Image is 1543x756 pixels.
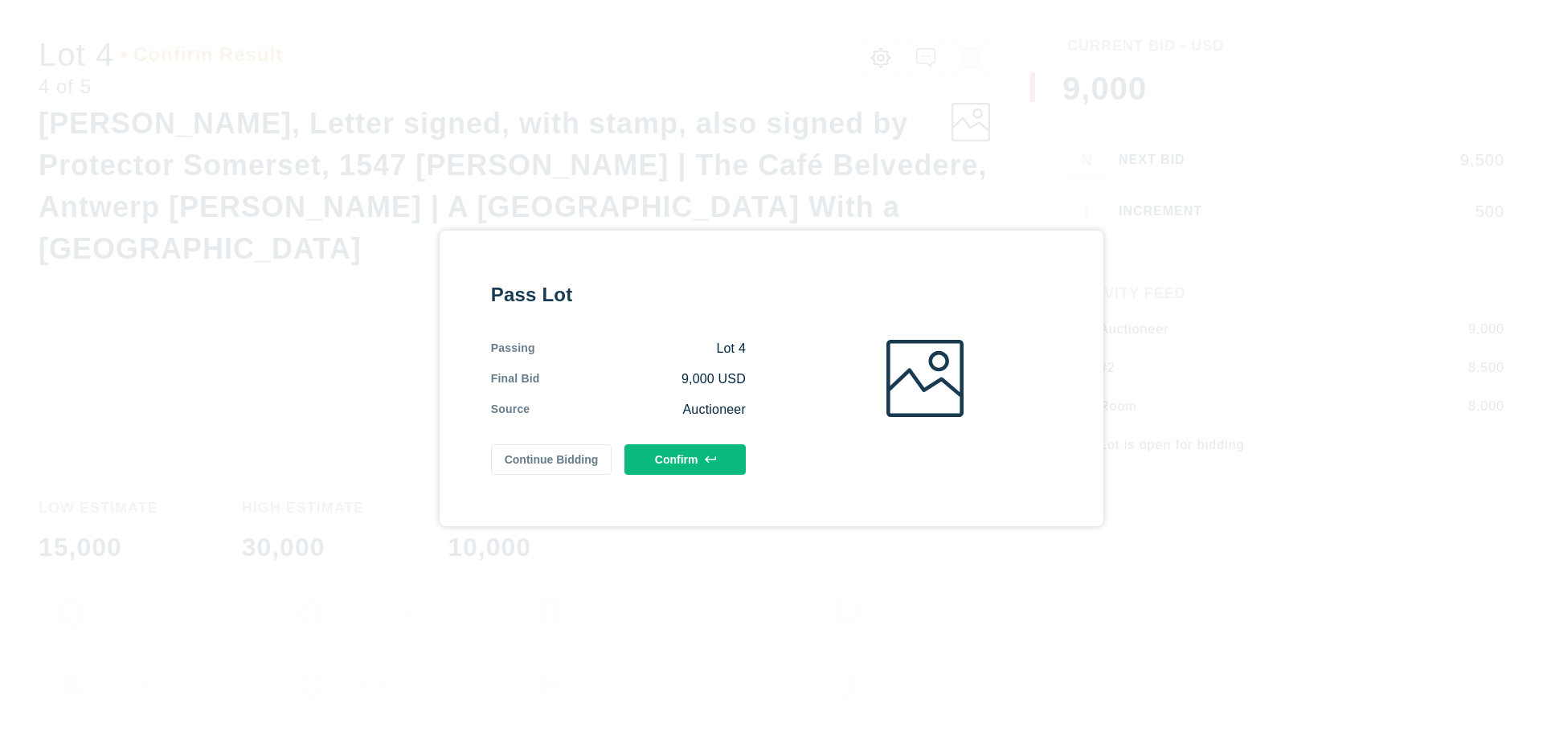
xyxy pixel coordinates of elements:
div: Lot 4 [535,340,746,358]
div: Auctioneer [530,401,746,419]
div: Pass Lot [491,282,746,308]
div: Final Bid [491,370,540,388]
div: Source [491,401,530,419]
button: Confirm [624,444,746,475]
div: 9,000 USD [540,370,746,388]
div: Passing [491,340,535,358]
button: Continue Bidding [491,444,612,475]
